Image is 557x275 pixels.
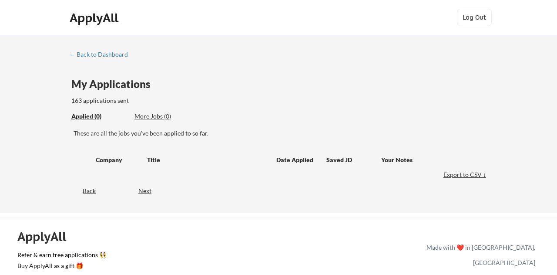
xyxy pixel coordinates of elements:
[74,129,488,138] div: These are all the jobs you've been applied to so far.
[96,156,139,164] div: Company
[69,187,96,195] div: Back
[17,252,245,261] a: Refer & earn free applications 👯‍♀️
[134,112,198,121] div: These are job applications we think you'd be a good fit for, but couldn't apply you to automatica...
[69,51,134,58] div: ← Back to Dashboard
[381,156,480,164] div: Your Notes
[443,170,488,179] div: Export to CSV ↓
[71,79,158,89] div: My Applications
[138,187,161,195] div: Next
[69,51,134,60] a: ← Back to Dashboard
[17,263,104,269] div: Buy ApplyAll as a gift 🎁
[276,156,315,164] div: Date Applied
[17,261,104,272] a: Buy ApplyAll as a gift 🎁
[17,229,76,244] div: ApplyAll
[457,9,492,26] button: Log Out
[423,240,535,270] div: Made with ❤️ in [GEOGRAPHIC_DATA], [GEOGRAPHIC_DATA]
[71,112,128,121] div: Applied (0)
[326,152,381,167] div: Saved JD
[134,112,198,121] div: More Jobs (0)
[147,156,268,164] div: Title
[71,112,128,121] div: These are all the jobs you've been applied to so far.
[70,10,121,25] div: ApplyAll
[71,96,240,105] div: 163 applications sent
